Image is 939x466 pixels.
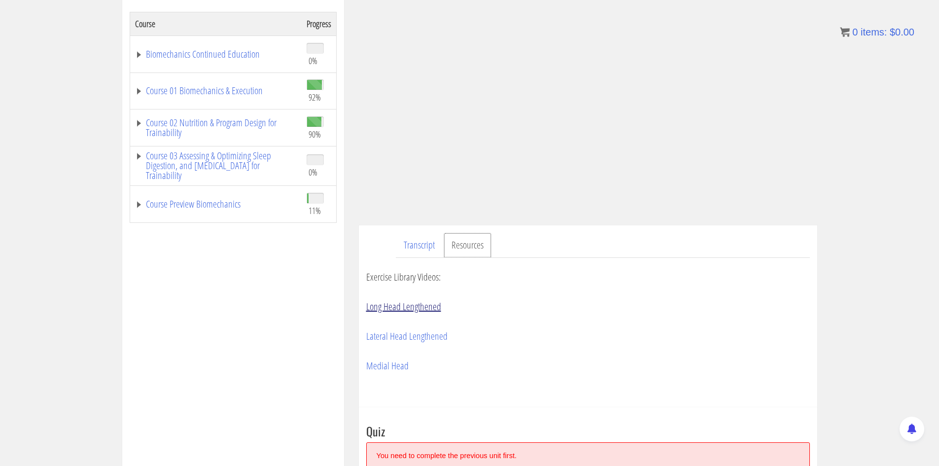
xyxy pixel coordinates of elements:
[309,92,321,103] span: 92%
[135,86,297,96] a: Course 01 Biomechanics & Execution
[890,27,914,37] bdi: 0.00
[309,55,317,66] span: 0%
[135,151,297,180] a: Course 03 Assessing & Optimizing Sleep Digestion, and [MEDICAL_DATA] for Trainability
[366,270,810,285] p: Exercise Library Videos:
[396,233,443,258] a: Transcript
[366,425,810,437] h3: Quiz
[309,167,317,178] span: 0%
[135,49,297,59] a: Biomechanics Continued Education
[309,205,321,216] span: 11%
[852,27,858,37] span: 0
[444,233,491,258] a: Resources
[135,118,297,138] a: Course 02 Nutrition & Program Design for Trainability
[890,27,895,37] span: $
[130,12,302,36] th: Course
[366,300,441,313] a: Long Head Lengthened
[861,27,887,37] span: items:
[309,129,321,140] span: 90%
[840,27,914,37] a: 0 items: $0.00
[366,329,448,343] a: Lateral Head Lengthened
[366,359,409,372] a: Medial Head
[302,12,337,36] th: Progress
[135,199,297,209] a: Course Preview Biomechanics
[840,27,850,37] img: icon11.png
